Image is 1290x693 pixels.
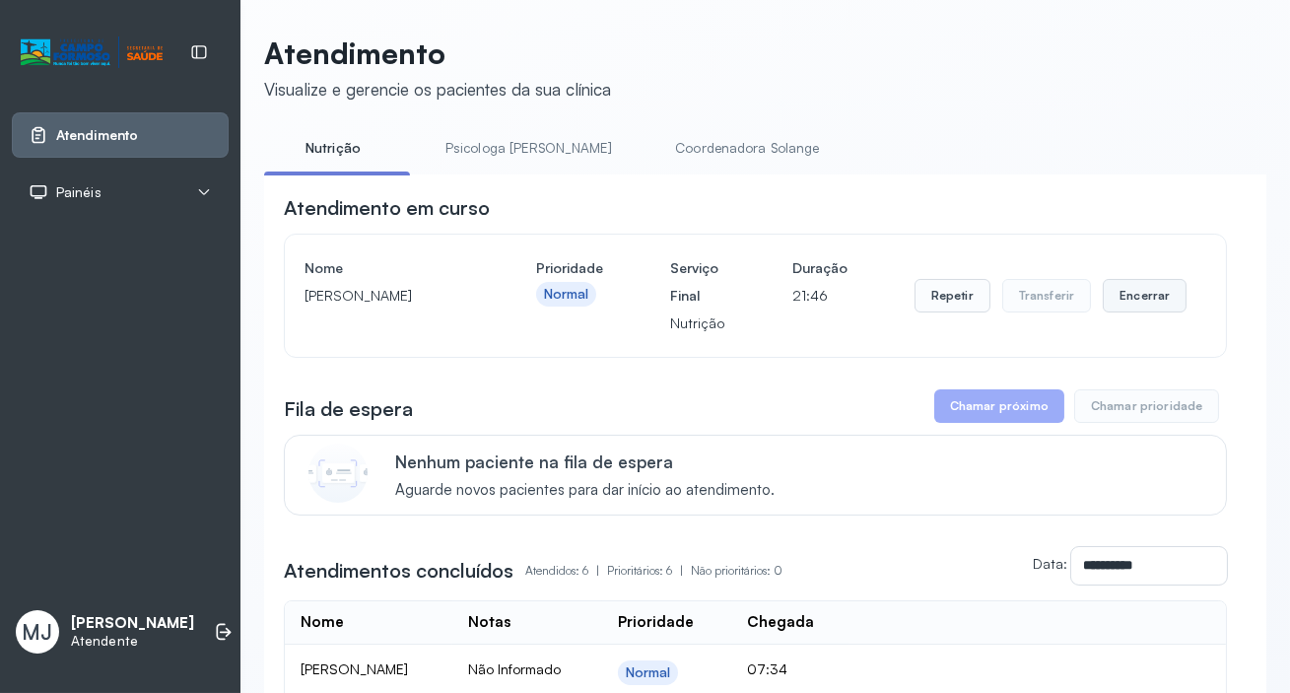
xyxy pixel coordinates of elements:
h4: Prioridade [536,254,603,282]
span: | [596,563,599,578]
a: Atendimento [29,125,212,145]
div: Normal [544,286,589,303]
p: Nutrição [670,310,725,337]
h4: Serviço Final [670,254,725,310]
p: Atendidos: 6 [525,557,607,585]
h4: Nome [305,254,469,282]
a: Coordenadora Solange [655,132,839,165]
span: Não Informado [468,660,561,677]
h4: Duração [792,254,848,282]
span: Painéis [56,184,102,201]
span: 07:34 [747,660,787,677]
h3: Atendimento em curso [284,194,490,222]
a: Psicologa [PERSON_NAME] [426,132,632,165]
button: Repetir [915,279,990,312]
a: Nutrição [264,132,402,165]
button: Chamar prioridade [1074,389,1220,423]
span: Aguarde novos pacientes para dar início ao atendimento. [395,481,775,500]
div: Normal [626,664,671,681]
img: Imagem de CalloutCard [308,444,368,503]
p: Atendente [71,633,194,650]
p: 21:46 [792,282,848,310]
p: Não prioritários: 0 [691,557,782,585]
label: Data: [1033,555,1067,572]
h3: Atendimentos concluídos [284,557,513,585]
div: Chegada [747,613,814,632]
div: Nome [301,613,344,632]
button: Transferir [1002,279,1092,312]
h3: Fila de espera [284,395,413,423]
p: Nenhum paciente na fila de espera [395,451,775,472]
div: Notas [468,613,510,632]
p: Prioritários: 6 [607,557,691,585]
span: Atendimento [56,127,138,144]
p: [PERSON_NAME] [305,282,469,310]
p: [PERSON_NAME] [71,614,194,633]
span: | [680,563,683,578]
span: [PERSON_NAME] [301,660,408,677]
div: Prioridade [618,613,694,632]
button: Chamar próximo [934,389,1064,423]
div: Visualize e gerencie os pacientes da sua clínica [264,79,611,100]
button: Encerrar [1103,279,1187,312]
p: Atendimento [264,35,611,71]
img: Logotipo do estabelecimento [21,36,163,69]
